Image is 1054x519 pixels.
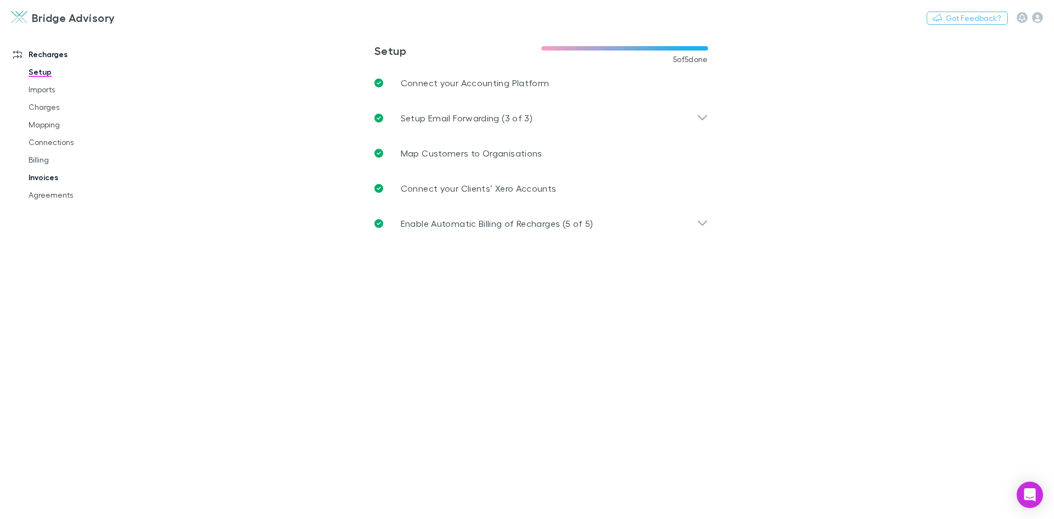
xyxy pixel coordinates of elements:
p: Setup Email Forwarding (3 of 3) [401,111,532,125]
a: Connect your Accounting Platform [366,65,717,101]
button: Got Feedback? [927,12,1008,25]
a: Recharges [2,46,148,63]
a: Map Customers to Organisations [366,136,717,171]
p: Enable Automatic Billing of Recharges (5 of 5) [401,217,593,230]
a: Setup [18,63,148,81]
a: Charges [18,98,148,116]
div: Enable Automatic Billing of Recharges (5 of 5) [366,206,717,241]
div: Open Intercom Messenger [1017,482,1043,508]
h3: Setup [374,44,541,57]
a: Billing [18,151,148,169]
p: Connect your Clients’ Xero Accounts [401,182,557,195]
div: Setup Email Forwarding (3 of 3) [366,101,717,136]
a: Imports [18,81,148,98]
a: Agreements [18,186,148,204]
a: Connect your Clients’ Xero Accounts [366,171,717,206]
h3: Bridge Advisory [32,11,115,24]
a: Mapping [18,116,148,133]
p: Map Customers to Organisations [401,147,542,160]
img: Bridge Advisory's Logo [11,11,27,24]
a: Invoices [18,169,148,186]
span: 5 of 5 done [673,55,708,64]
p: Connect your Accounting Platform [401,76,550,90]
a: Connections [18,133,148,151]
a: Bridge Advisory [4,4,122,31]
